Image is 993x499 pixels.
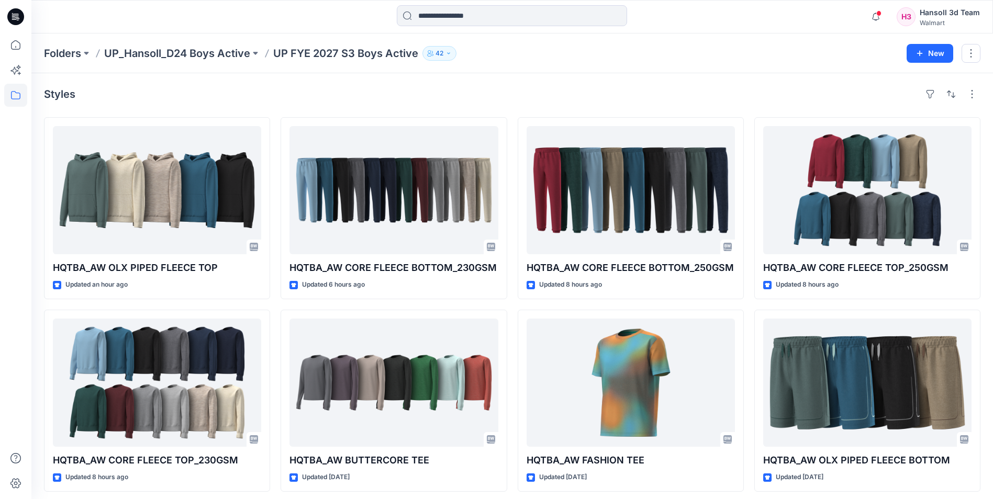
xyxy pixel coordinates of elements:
[539,279,602,290] p: Updated 8 hours ago
[273,46,418,61] p: UP FYE 2027 S3 Boys Active
[539,472,587,483] p: Updated [DATE]
[920,6,980,19] div: Hansoll 3d Team
[776,472,823,483] p: Updated [DATE]
[763,260,972,275] p: HQTBA_AW CORE FLEECE TOP_250GSM
[527,260,735,275] p: HQTBA_AW CORE FLEECE BOTTOM_250GSM
[302,279,365,290] p: Updated 6 hours ago
[897,7,916,26] div: H3
[527,319,735,447] a: HQTBA_AW FASHION TEE
[422,46,456,61] button: 42
[302,472,350,483] p: Updated [DATE]
[65,472,128,483] p: Updated 8 hours ago
[527,453,735,468] p: HQTBA_AW FASHION TEE
[289,453,498,468] p: HQTBA_AW BUTTERCORE TEE
[289,319,498,447] a: HQTBA_AW BUTTERCORE TEE
[763,126,972,254] a: HQTBA_AW CORE FLEECE TOP_250GSM
[920,19,980,27] div: Walmart
[776,279,839,290] p: Updated 8 hours ago
[527,126,735,254] a: HQTBA_AW CORE FLEECE BOTTOM_250GSM
[65,279,128,290] p: Updated an hour ago
[53,260,261,275] p: HQTBA_AW OLX PIPED FLEECE TOP
[436,48,443,59] p: 42
[763,319,972,447] a: HQTBA_AW OLX PIPED FLEECE BOTTOM
[289,126,498,254] a: HQTBA_AW CORE FLEECE BOTTOM_230GSM
[44,88,75,100] h4: Styles
[53,453,261,468] p: HQTBA_AW CORE FLEECE TOP_230GSM
[289,260,498,275] p: HQTBA_AW CORE FLEECE BOTTOM_230GSM
[44,46,81,61] a: Folders
[53,319,261,447] a: HQTBA_AW CORE FLEECE TOP_230GSM
[763,453,972,468] p: HQTBA_AW OLX PIPED FLEECE BOTTOM
[53,126,261,254] a: HQTBA_AW OLX PIPED FLEECE TOP
[104,46,250,61] a: UP_Hansoll_D24 Boys Active
[907,44,953,63] button: New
